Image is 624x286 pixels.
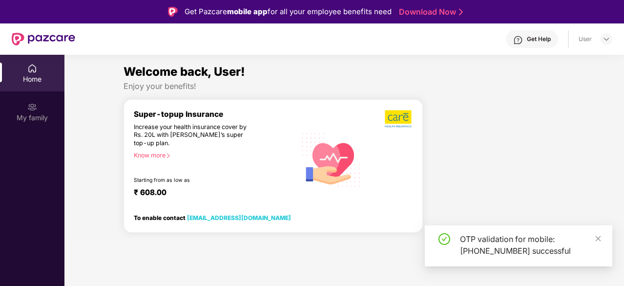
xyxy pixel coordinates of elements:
div: Enjoy your benefits! [124,81,565,91]
div: OTP validation for mobile: [PHONE_NUMBER] successful [460,233,601,257]
a: Download Now [399,7,460,17]
div: Get Pazcare for all your employee benefits need [185,6,392,18]
div: Super-topup Insurance [134,110,296,119]
img: svg+xml;base64,PHN2ZyBpZD0iSGVscC0zMngzMiIgeG1sbnM9Imh0dHA6Ly93d3cudzMub3JnLzIwMDAvc3ZnIiB3aWR0aD... [513,35,523,45]
div: Know more [134,152,291,158]
img: b5dec4f62d2307b9de63beb79f102df3.png [385,110,413,128]
a: [EMAIL_ADDRESS][DOMAIN_NAME] [187,214,291,221]
span: close [595,235,602,242]
strong: mobile app [227,7,268,16]
div: Starting from as low as [134,177,255,184]
img: Logo [168,7,178,17]
span: right [166,153,171,158]
img: New Pazcare Logo [12,33,75,45]
img: svg+xml;base64,PHN2ZyBpZD0iRHJvcGRvd24tMzJ4MzIiIHhtbG5zPSJodHRwOi8vd3d3LnczLm9yZy8yMDAwL3N2ZyIgd2... [603,35,610,43]
img: svg+xml;base64,PHN2ZyB3aWR0aD0iMjAiIGhlaWdodD0iMjAiIHZpZXdCb3g9IjAgMCAyMCAyMCIgZmlsbD0ibm9uZSIgeG... [27,102,37,112]
img: Stroke [459,7,463,17]
div: Increase your health insurance cover by Rs. 20L with [PERSON_NAME]’s super top-up plan. [134,123,254,148]
div: ₹ 608.00 [134,188,287,199]
img: svg+xml;base64,PHN2ZyB4bWxucz0iaHR0cDovL3d3dy53My5vcmcvMjAwMC9zdmciIHhtbG5zOnhsaW5rPSJodHRwOi8vd3... [296,124,366,195]
span: Welcome back, User! [124,65,245,79]
span: check-circle [438,233,450,245]
div: To enable contact [134,214,291,221]
img: svg+xml;base64,PHN2ZyBpZD0iSG9tZSIgeG1sbnM9Imh0dHA6Ly93d3cudzMub3JnLzIwMDAvc3ZnIiB3aWR0aD0iMjAiIG... [27,64,37,73]
div: Get Help [527,35,551,43]
div: User [579,35,592,43]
